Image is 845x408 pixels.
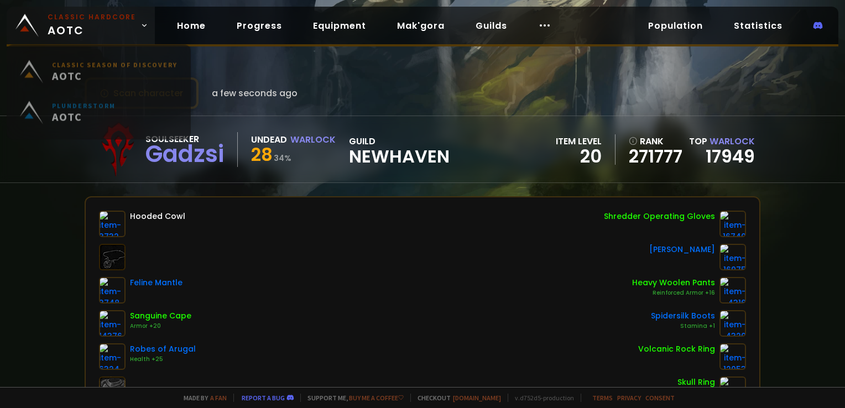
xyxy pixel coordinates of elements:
div: Volcanic Rock Ring [638,343,715,355]
img: item-16975 [719,244,746,270]
span: Warlock [710,135,755,148]
span: NewHaven [349,148,450,165]
a: Mak'gora [388,14,453,37]
div: Gadzsi [145,146,224,163]
span: Support me, [300,394,404,402]
a: Classic Season of DiscoveryAOTC [13,56,184,97]
img: item-16740 [719,211,746,237]
img: item-6324 [99,343,126,370]
a: PlunderstormAOTC [13,97,184,138]
a: Buy me a coffee [349,394,404,402]
div: Armor +20 [130,322,191,331]
small: Classic Hardcore [48,12,136,22]
div: Heavy Woolen Pants [632,277,715,289]
img: item-4320 [719,310,746,337]
a: Population [639,14,712,37]
small: Classic Season of Discovery [52,65,178,74]
small: 34 % [274,153,291,164]
a: Equipment [304,14,375,37]
span: AOTC [48,12,136,39]
div: Hooded Cowl [130,211,185,222]
a: Terms [592,394,613,402]
div: Undead [251,133,287,147]
span: Made by [177,394,227,402]
a: Classic HardcoreAOTC [7,7,155,44]
a: Consent [645,394,675,402]
img: item-3732 [99,211,126,237]
a: 271777 [629,148,682,165]
div: Feline Mantle [130,277,182,289]
span: AOTC [52,114,116,128]
div: [PERSON_NAME] [649,244,715,255]
div: Sanguine Cape [130,310,191,322]
span: a few seconds ago [212,86,298,100]
img: item-4316 [719,277,746,304]
a: Home [168,14,215,37]
span: v. d752d5 - production [508,394,574,402]
img: item-3748 [99,277,126,304]
span: AOTC [52,74,178,87]
div: Stamina +1 [651,322,715,331]
a: Statistics [725,14,791,37]
div: Reinforced Armor +16 [632,289,715,297]
div: Top [689,134,755,148]
a: a fan [210,394,227,402]
span: 28 [251,142,273,167]
div: Robes of Arugal [130,343,196,355]
a: Report a bug [242,394,285,402]
img: item-14376 [99,310,126,337]
div: Warlock [290,133,336,147]
div: Skull Ring [677,376,715,388]
div: Health +25 [130,355,196,364]
div: rank [629,134,682,148]
a: [DOMAIN_NAME] [453,394,501,402]
span: Checkout [410,394,501,402]
small: Plunderstorm [52,106,116,114]
div: 20 [556,148,602,165]
a: Privacy [617,394,641,402]
div: item level [556,134,602,148]
a: Guilds [467,14,516,37]
div: Spidersilk Boots [651,310,715,322]
a: Progress [228,14,291,37]
a: 17949 [706,144,755,169]
div: Shredder Operating Gloves [604,211,715,222]
img: item-12053 [719,343,746,370]
div: guild [349,134,450,165]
